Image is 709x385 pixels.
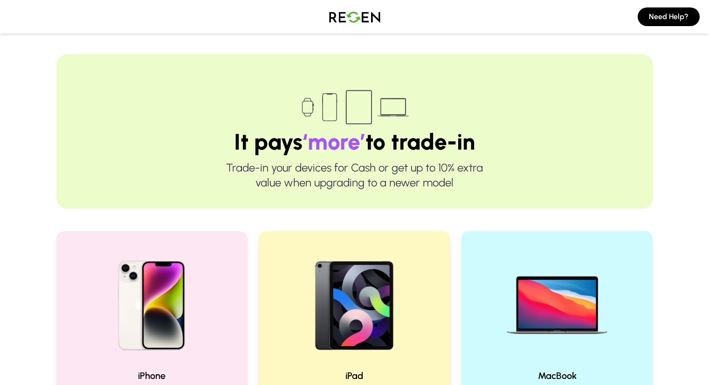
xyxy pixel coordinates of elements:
h1: It pays to trade-in [86,131,623,153]
img: Trade-in devices [296,84,413,131]
p: Trade-in your devices for Cash or get up to 10% extra value when upgrading to a newer model [86,160,623,190]
img: Logo [322,4,387,30]
h2: iPhone [68,369,237,382]
img: iPhone [92,242,212,362]
button: Need Help? [638,7,700,26]
img: iPad [295,242,414,362]
img: MacBook [497,242,617,362]
h2: iPad [270,369,439,382]
span: ‘more’ [303,128,365,155]
h2: MacBook [473,369,642,382]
